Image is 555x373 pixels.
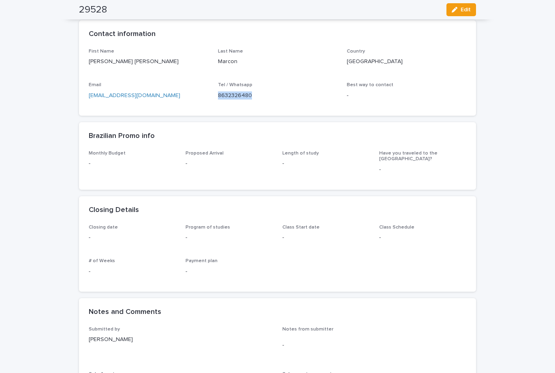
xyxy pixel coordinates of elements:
p: [PERSON_NAME] [PERSON_NAME] [89,57,208,66]
span: Closing date [89,225,118,230]
span: Have you traveled to the [GEOGRAPHIC_DATA]? [379,151,438,161]
span: Payment plan [186,259,218,263]
p: - [186,267,273,276]
span: Tel / Whatsapp [218,83,252,87]
p: - [379,233,466,242]
span: # of Weeks [89,259,115,263]
a: [EMAIL_ADDRESS][DOMAIN_NAME] [89,93,180,98]
span: Class Start date [282,225,320,230]
p: - [186,233,273,242]
span: Monthly Budget [89,151,126,156]
span: Best way to contact [347,83,393,87]
span: Email [89,83,101,87]
h2: Contact information [89,30,156,39]
h2: Closing Details [89,206,139,215]
p: [PERSON_NAME] [89,335,273,344]
span: First Name [89,49,114,54]
span: Country [347,49,365,54]
p: - [89,267,176,276]
p: - [282,341,466,350]
p: - [282,159,369,168]
p: Marcon [218,57,337,66]
span: Program of studies [186,225,230,230]
h2: Notes and Comments [89,308,161,317]
button: Edit [446,3,476,16]
p: [GEOGRAPHIC_DATA] [347,57,466,66]
p: - [89,159,176,168]
span: Notes from submitter [282,327,333,332]
span: Edit [461,7,471,13]
p: - [347,91,466,100]
span: Length of study [282,151,319,156]
p: - [186,159,273,168]
span: Submitted by [89,327,120,332]
span: Class Schedule [379,225,414,230]
p: 8632326480 [218,91,337,100]
h2: Brazilian Promo info [89,132,155,141]
h2: 29528 [79,4,107,16]
span: Last Name [218,49,243,54]
p: - [89,233,176,242]
p: - [379,165,466,174]
p: - [282,233,369,242]
span: Proposed Arrival [186,151,224,156]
